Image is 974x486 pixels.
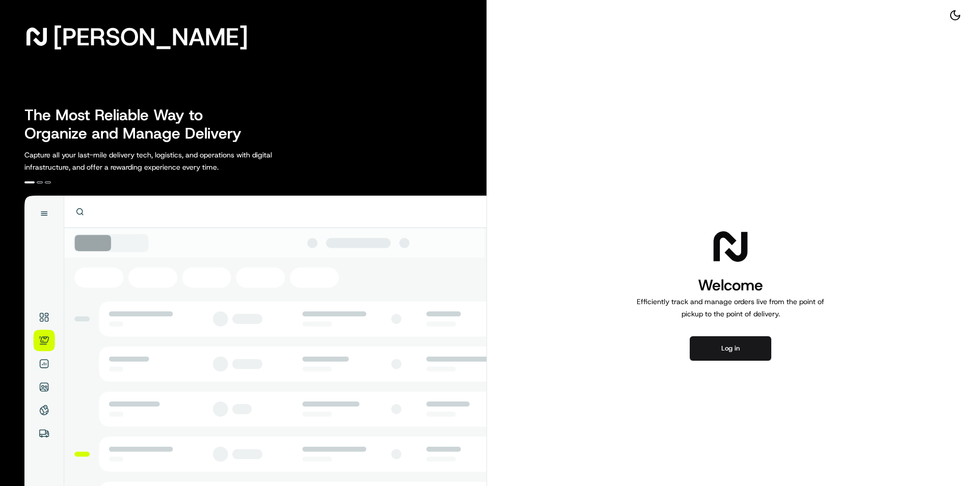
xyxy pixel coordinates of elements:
[24,149,318,173] p: Capture all your last-mile delivery tech, logistics, and operations with digital infrastructure, ...
[690,336,771,361] button: Log in
[24,106,253,143] h2: The Most Reliable Way to Organize and Manage Delivery
[633,295,828,320] p: Efficiently track and manage orders live from the point of pickup to the point of delivery.
[633,275,828,295] h1: Welcome
[53,26,248,47] span: [PERSON_NAME]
